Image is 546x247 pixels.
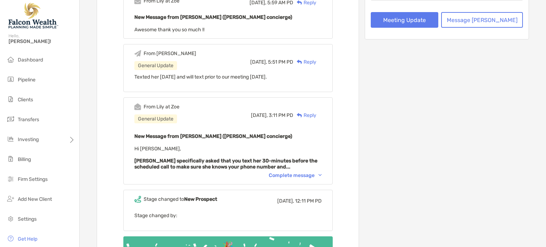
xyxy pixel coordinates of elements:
[134,14,292,20] b: New Message from [PERSON_NAME] ([PERSON_NAME] concierge)
[18,57,43,63] span: Dashboard
[6,174,15,183] img: firm-settings icon
[268,59,293,65] span: 5:51 PM PD
[18,156,31,162] span: Billing
[371,12,438,28] button: Meeting Update
[18,216,37,222] span: Settings
[6,234,15,243] img: get-help icon
[6,135,15,143] img: investing icon
[6,194,15,203] img: add_new_client icon
[295,198,322,204] span: 12:11 PM PD
[297,60,302,64] img: Reply icon
[6,95,15,103] img: clients icon
[318,174,322,176] img: Chevron icon
[6,75,15,84] img: pipeline icon
[6,55,15,64] img: dashboard icon
[134,211,322,220] p: Stage changed by:
[18,97,33,103] span: Clients
[18,136,39,143] span: Investing
[269,112,293,118] span: 3:11 PM PD
[6,214,15,223] img: settings icon
[297,113,302,118] img: Reply icon
[134,61,177,70] div: General Update
[134,27,204,33] span: Awesome thank you so much !!
[134,74,267,80] span: Texted her [DATE] and will text prior to our meeting [DATE].
[293,112,316,119] div: Reply
[134,103,141,110] img: Event icon
[134,114,177,123] div: General Update
[18,236,37,242] span: Get Help
[134,133,292,139] b: New Message from [PERSON_NAME] ([PERSON_NAME] concierge)
[6,115,15,123] img: transfers icon
[144,104,180,110] div: From Lily at Zoe
[134,158,317,170] strong: [PERSON_NAME] specifically asked that you text her 30-minutes before the scheduled call to make s...
[144,50,196,57] div: From [PERSON_NAME]
[18,176,48,182] span: Firm Settings
[18,196,52,202] span: Add New Client
[250,59,267,65] span: [DATE],
[134,50,141,57] img: Event icon
[9,38,75,44] span: [PERSON_NAME]!
[144,196,217,202] div: Stage changed to
[134,196,141,203] img: Event icon
[297,0,302,5] img: Reply icon
[269,172,322,178] div: Complete message
[441,12,523,28] button: Message [PERSON_NAME]
[184,196,217,202] b: New Prospect
[6,155,15,163] img: billing icon
[9,3,58,28] img: Falcon Wealth Planning Logo
[18,77,36,83] span: Pipeline
[293,58,316,66] div: Reply
[134,146,317,170] span: Hi [PERSON_NAME],
[277,198,294,204] span: [DATE],
[251,112,268,118] span: [DATE],
[18,117,39,123] span: Transfers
